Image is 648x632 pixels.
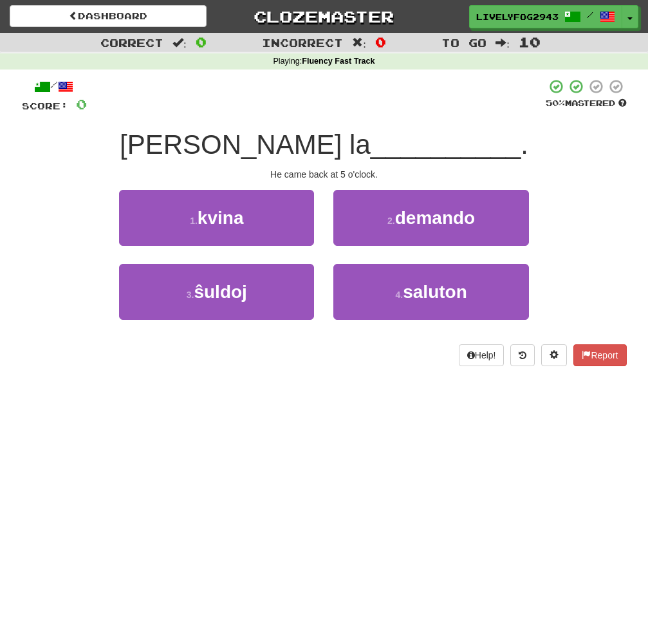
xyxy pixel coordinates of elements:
button: 4.saluton [333,264,528,320]
span: : [352,37,366,48]
button: 1.kvina [119,190,314,246]
span: 0 [375,34,386,50]
div: He came back at 5 o'clock. [22,168,627,181]
button: Round history (alt+y) [510,344,535,366]
span: __________ [371,129,521,160]
small: 3 . [187,290,194,300]
span: 0 [196,34,207,50]
small: 1 . [190,216,198,226]
span: [PERSON_NAME] la [120,129,371,160]
span: ŝuldoj [194,282,246,302]
span: Score: [22,100,68,111]
span: Correct [100,36,163,49]
span: Incorrect [262,36,343,49]
a: LivelyFog2943 / [469,5,622,28]
span: LivelyFog2943 [476,11,559,23]
span: 50 % [546,98,565,108]
a: Clozemaster [226,5,423,28]
strong: Fluency Fast Track [302,57,375,66]
button: 3.ŝuldoj [119,264,314,320]
span: demando [395,208,475,228]
small: 4 . [396,290,403,300]
div: / [22,79,87,95]
span: : [172,37,187,48]
button: 2.demando [333,190,528,246]
button: Report [573,344,626,366]
div: Mastered [546,98,627,109]
small: 2 . [387,216,395,226]
span: saluton [403,282,467,302]
span: / [587,10,593,19]
a: Dashboard [10,5,207,27]
span: : [495,37,510,48]
span: 10 [519,34,541,50]
span: . [521,129,528,160]
button: Help! [459,344,505,366]
span: To go [441,36,486,49]
span: 0 [76,96,87,112]
span: kvina [198,208,244,228]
